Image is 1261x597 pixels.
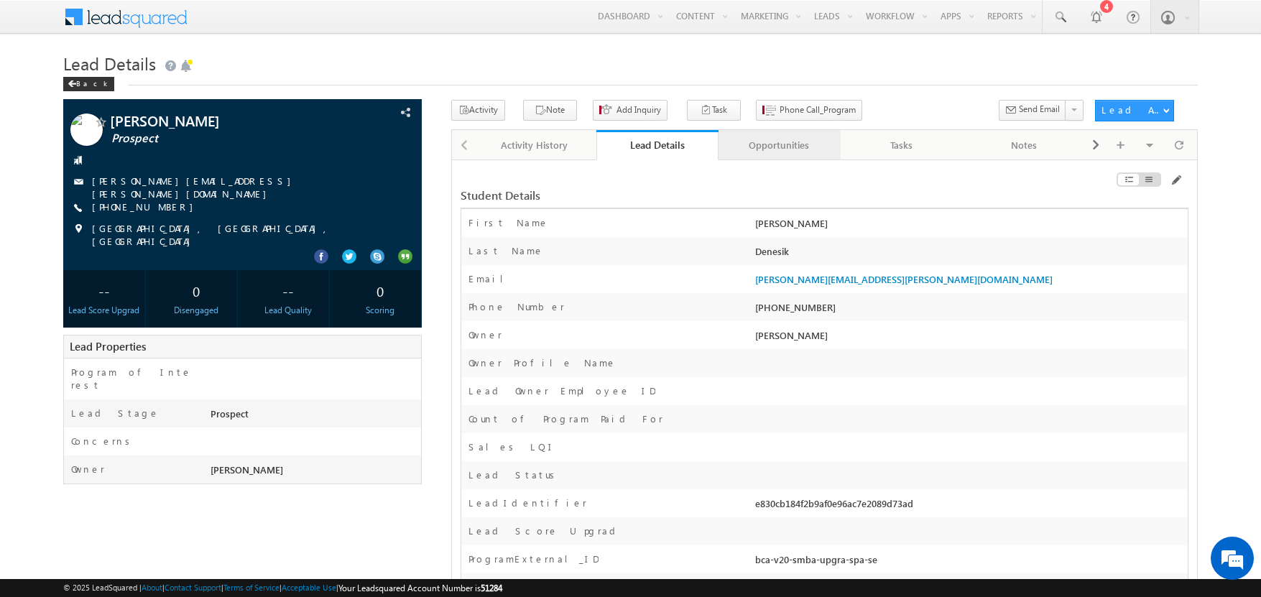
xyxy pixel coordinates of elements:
[92,200,200,215] span: [PHONE_NUMBER]
[607,138,708,152] div: Lead Details
[468,440,556,453] label: Sales LQI
[468,328,502,341] label: Owner
[719,130,841,160] a: Opportunities
[211,463,283,476] span: [PERSON_NAME]
[752,496,1188,517] div: e830cb184f2b9af0e96ac7e2089d73ad
[63,76,121,88] a: Back
[71,366,193,392] label: Program of Interest
[159,277,234,304] div: 0
[159,304,234,317] div: Disengaged
[19,133,262,430] textarea: Type your message and click 'Submit'
[523,100,577,121] button: Note
[338,583,502,593] span: Your Leadsquared Account Number is
[71,407,160,420] label: Lead Stage
[70,339,146,353] span: Lead Properties
[207,407,422,427] div: Prospect
[165,583,221,592] a: Contact Support
[451,100,505,121] button: Activity
[752,552,1188,573] div: bca-v20-smba-upgra-spa-se
[596,130,719,160] a: Lead Details
[343,277,417,304] div: 0
[752,300,1188,320] div: [PHONE_NUMBER]
[343,304,417,317] div: Scoring
[142,583,162,592] a: About
[687,100,741,121] button: Task
[75,75,241,94] div: Leave a message
[92,222,385,248] span: [GEOGRAPHIC_DATA], [GEOGRAPHIC_DATA], [GEOGRAPHIC_DATA]
[63,77,114,91] div: Back
[841,130,963,160] a: Tasks
[1101,103,1163,116] div: Lead Actions
[756,100,862,121] button: Phone Call_Program
[211,443,261,462] em: Submit
[461,189,940,202] div: Student Details
[852,136,950,154] div: Tasks
[752,244,1188,264] div: Denesik
[71,435,135,448] label: Concerns
[70,114,103,151] img: Profile photo
[780,103,856,116] span: Phone Call_Program
[468,244,544,257] label: Last Name
[730,136,828,154] div: Opportunities
[755,273,1053,285] a: [PERSON_NAME][EMAIL_ADDRESS][PERSON_NAME][DOMAIN_NAME]
[468,356,616,369] label: Owner Profile Name
[1095,100,1174,121] button: Lead Actions
[468,216,549,229] label: First Name
[468,412,663,425] label: Count of Program Paid For
[616,103,661,116] span: Add Inquiry
[486,136,583,154] div: Activity History
[481,583,502,593] span: 51284
[752,216,1188,236] div: [PERSON_NAME]
[67,277,142,304] div: --
[999,100,1066,121] button: Send Email
[71,463,105,476] label: Owner
[67,304,142,317] div: Lead Score Upgrad
[282,583,336,592] a: Acceptable Use
[474,130,596,160] a: Activity History
[468,300,565,313] label: Phone Number
[755,329,828,341] span: [PERSON_NAME]
[111,131,336,146] span: Prospect
[92,175,298,200] a: [PERSON_NAME][EMAIL_ADDRESS][PERSON_NAME][DOMAIN_NAME]
[964,130,1086,160] a: Notes
[593,100,668,121] button: Add Inquiry
[63,52,156,75] span: Lead Details
[468,384,655,397] label: Lead Owner Employee ID
[468,552,599,565] label: ProgramExternal_ID
[468,496,587,509] label: LeadIdentifier
[223,583,280,592] a: Terms of Service
[251,304,325,317] div: Lead Quality
[236,7,270,42] div: Minimize live chat window
[63,581,502,595] span: © 2025 LeadSquared | | | | |
[975,136,1073,154] div: Notes
[251,277,325,304] div: --
[1019,103,1060,116] span: Send Email
[468,468,560,481] label: Lead Status
[468,272,514,285] label: Email
[24,75,60,94] img: d_60004797649_company_0_60004797649
[468,524,621,537] label: Lead Score Upgrad
[110,114,334,128] span: [PERSON_NAME]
